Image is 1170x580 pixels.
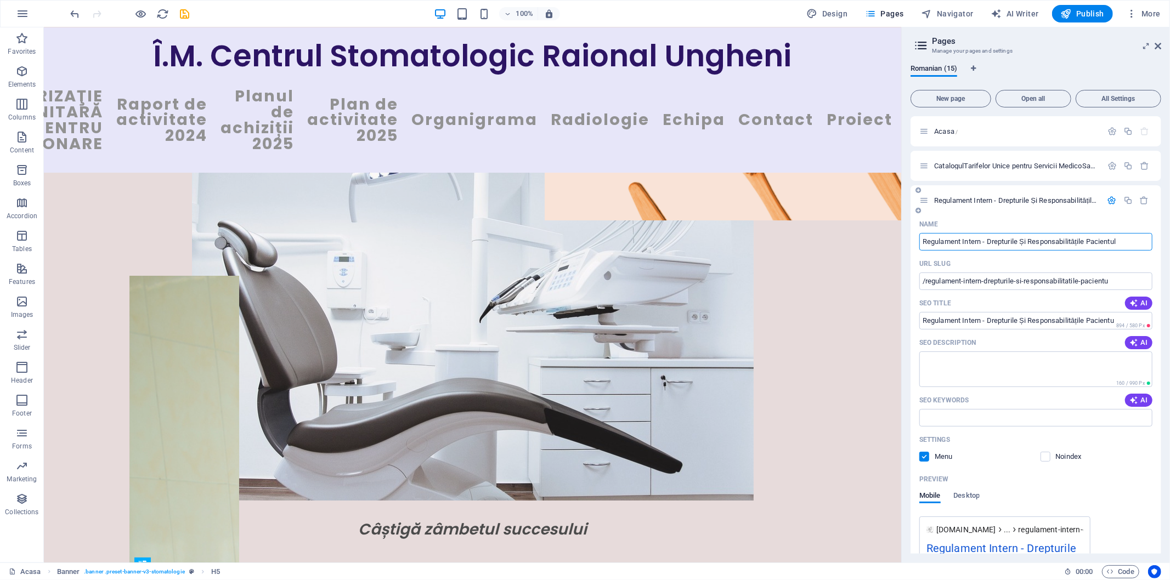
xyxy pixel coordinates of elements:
[12,442,32,451] p: Forms
[8,113,36,122] p: Columns
[1125,297,1152,310] button: AI
[861,5,908,22] button: Pages
[1140,161,1149,170] div: Remove
[919,272,1152,290] input: Last part of the URL for this page
[1123,196,1133,205] div: Duplicate
[11,376,33,385] p: Header
[932,36,1161,46] h2: Pages
[931,197,1102,204] div: Regulament Intern - Drepturile Și Responsabilitățile Pacientu
[179,8,191,20] i: Save (Ctrl+S)
[1064,565,1093,578] h6: Session time
[13,179,31,187] p: Boxes
[802,5,852,22] button: Design
[1081,95,1156,102] span: All Settings
[931,162,1102,169] div: CatalogulTarifelor Unice pentru Servicii MedicoSanitare
[1076,565,1093,578] span: 00 00
[1114,322,1152,329] span: Calculated pixel length in search results
[1125,336,1152,349] button: AI
[956,129,958,135] span: /
[9,565,41,578] a: Click to cancel selection. Double-click to open Pages
[84,565,185,578] span: . banner .preset-banner-v3-stomatologie
[69,8,82,20] i: Undo: Change pages (Ctrl+Z)
[919,435,950,444] p: Settings
[1129,338,1148,347] span: AI
[1140,196,1149,205] div: Remove
[1107,196,1117,205] div: Settings
[922,8,974,19] span: Navigator
[919,491,980,512] div: Preview
[7,475,37,484] p: Marketing
[1123,127,1133,136] div: Duplicate
[95,99,763,473] div: 1/1
[917,5,978,22] button: Navigator
[919,299,951,308] label: The page title in search results and browser tabs
[211,565,220,578] span: Click to select. Double-click to edit
[1052,5,1113,22] button: Publish
[919,351,1152,387] textarea: The text in search results and social media
[932,46,1139,56] h3: Manage your pages and settings
[499,7,538,20] button: 100%
[911,65,1161,86] div: Language Tabs
[807,8,848,19] span: Design
[915,95,986,102] span: New page
[57,565,80,578] span: Click to select. Double-click to edit
[12,409,32,418] p: Footer
[1114,379,1152,387] span: Calculated pixel length in search results
[1107,565,1134,578] span: Code
[954,489,980,504] span: Desktop
[8,80,36,89] p: Elements
[802,5,852,22] div: Design (Ctrl+Alt+Y)
[1123,161,1133,170] div: Duplicate
[996,90,1071,107] button: Open all
[1122,5,1165,22] button: More
[919,299,951,308] p: SEO Title
[919,312,1152,329] input: The page title in search results and browser tabs
[134,7,148,20] button: Click here to leave preview mode and continue editing
[12,244,32,253] p: Tables
[1083,567,1085,576] span: :
[14,343,31,352] p: Slider
[157,8,169,20] i: Reload page
[8,47,36,56] p: Favorites
[1061,8,1104,19] span: Publish
[1125,394,1152,407] button: AI
[1102,565,1139,578] button: Code
[7,212,37,220] p: Accordion
[1129,396,1148,405] span: AI
[936,524,996,535] span: [DOMAIN_NAME]
[69,7,82,20] button: undo
[935,452,970,462] p: Define if you want this page to be shown in auto-generated navigation.
[911,90,991,107] button: New page
[1056,452,1092,462] p: Instruct search engines to exclude this page from search results.
[1116,323,1145,328] span: 894 / 580 Px
[919,489,941,504] span: Mobile
[991,8,1039,19] span: AI Writer
[987,5,1043,22] button: AI Writer
[919,396,969,405] p: SEO Keywords
[919,220,938,229] p: Name
[1004,524,1010,535] span: ...
[934,127,958,135] span: Click to open page
[9,277,35,286] p: Features
[1107,161,1117,170] div: Settings
[189,568,194,575] i: This element is a customizable preset
[10,146,34,155] p: Content
[57,565,221,578] nav: breadcrumb
[919,259,951,268] p: URL SLUG
[516,7,533,20] h6: 100%
[931,128,1102,135] div: Acasa/
[5,508,38,516] p: Collections
[919,338,976,347] p: SEO Description
[1129,299,1148,308] span: AI
[1116,380,1145,386] span: 160 / 990 Px
[1076,90,1161,107] button: All Settings
[1126,8,1161,19] span: More
[1107,127,1117,136] div: Settings
[1140,127,1149,136] div: The startpage cannot be deleted
[919,259,951,268] label: Last part of the URL for this page
[919,338,976,347] label: The text in search results and social media
[911,62,957,77] span: Romanian (15)
[1001,95,1066,102] span: Open all
[926,526,934,533] img: fluoridefluorgigi.png
[919,475,949,484] p: Preview of your page in search results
